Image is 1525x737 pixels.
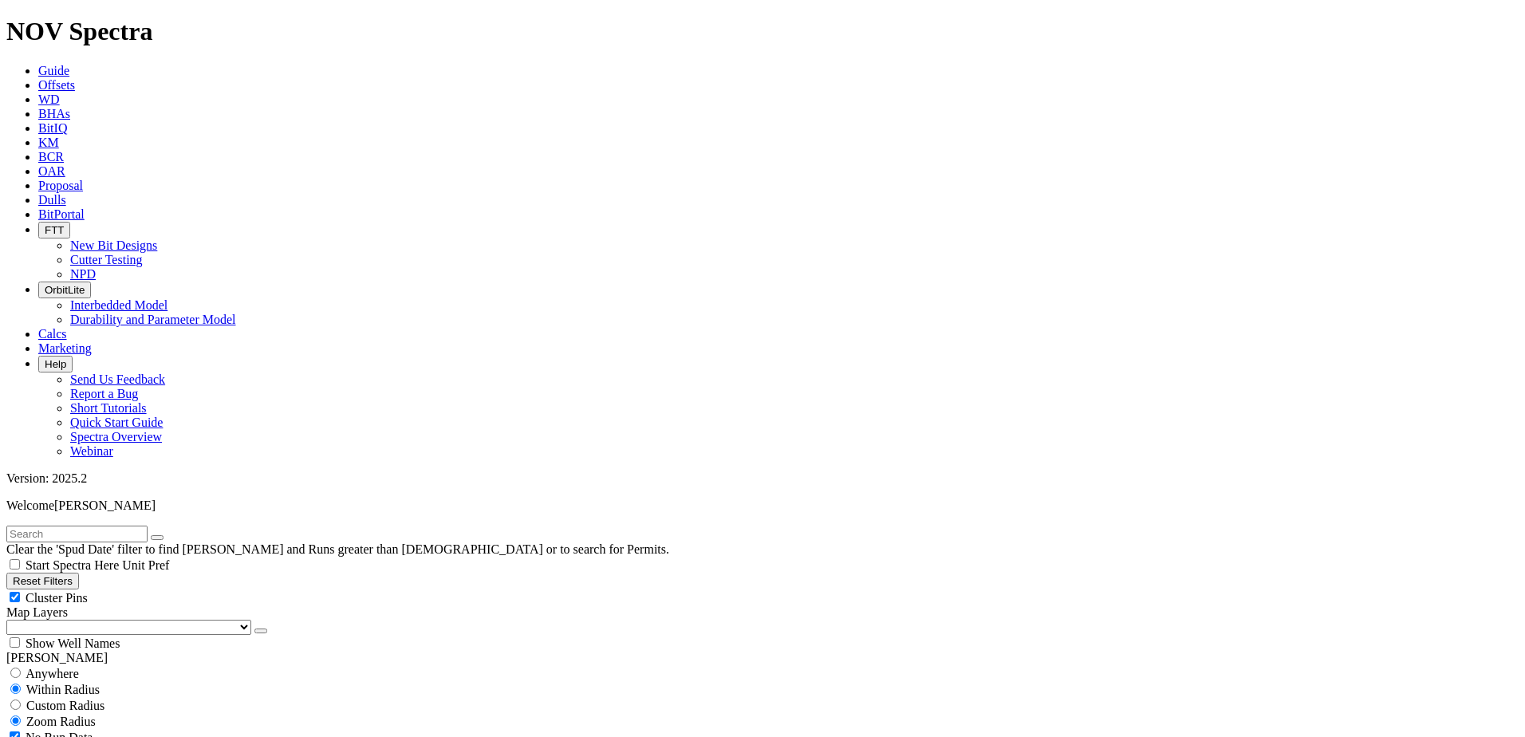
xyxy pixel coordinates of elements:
button: Help [38,356,73,372]
span: Zoom Radius [26,715,96,728]
span: Start Spectra Here [26,558,119,572]
span: FTT [45,224,64,236]
span: Clear the 'Spud Date' filter to find [PERSON_NAME] and Runs greater than [DEMOGRAPHIC_DATA] or to... [6,542,669,556]
a: Quick Start Guide [70,416,163,429]
a: Calcs [38,327,67,341]
a: Marketing [38,341,92,355]
a: OAR [38,164,65,178]
button: OrbitLite [38,282,91,298]
a: Send Us Feedback [70,372,165,386]
a: NPD [70,267,96,281]
a: KM [38,136,59,149]
a: Proposal [38,179,83,192]
span: OrbitLite [45,284,85,296]
a: Report a Bug [70,387,138,400]
h1: NOV Spectra [6,17,1519,46]
a: Webinar [70,444,113,458]
a: Interbedded Model [70,298,167,312]
span: Show Well Names [26,636,120,650]
span: Custom Radius [26,699,104,712]
p: Welcome [6,499,1519,513]
div: Version: 2025.2 [6,471,1519,486]
a: Spectra Overview [70,430,162,443]
a: New Bit Designs [70,238,157,252]
a: Short Tutorials [70,401,147,415]
span: [PERSON_NAME] [54,499,156,512]
a: Guide [38,64,69,77]
a: BHAs [38,107,70,120]
a: Dulls [38,193,66,207]
input: Search [6,526,148,542]
span: Help [45,358,66,370]
a: BitIQ [38,121,67,135]
a: BitPortal [38,207,85,221]
a: Offsets [38,78,75,92]
span: Cluster Pins [26,591,88,605]
button: FTT [38,222,70,238]
div: [PERSON_NAME] [6,651,1519,665]
input: Start Spectra Here [10,559,20,569]
a: WD [38,93,60,106]
span: Unit Pref [122,558,169,572]
a: Durability and Parameter Model [70,313,236,326]
span: Map Layers [6,605,68,619]
a: Cutter Testing [70,253,143,266]
span: Within Radius [26,683,100,696]
a: BCR [38,150,64,164]
span: Anywhere [26,667,79,680]
button: Reset Filters [6,573,79,589]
